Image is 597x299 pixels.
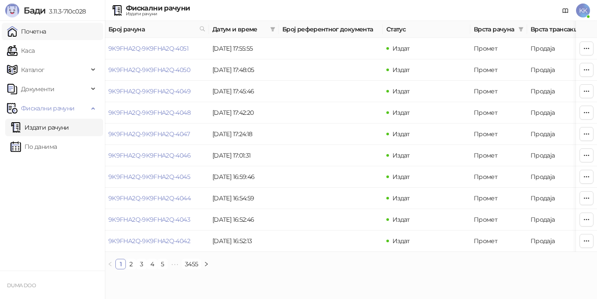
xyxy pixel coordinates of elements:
[105,38,209,59] td: 9K9FHA2Q-9K9FHA2Q-4051
[392,66,410,74] span: Издат
[470,209,527,230] td: Промет
[108,194,191,202] a: 9K9FHA2Q-9K9FHA2Q-4044
[126,5,190,12] div: Фискални рачуни
[470,145,527,166] td: Промет
[209,81,279,102] td: [DATE] 17:45:46
[168,259,182,269] span: •••
[470,230,527,252] td: Промет
[105,21,209,38] th: Број рачуна
[279,21,383,38] th: Број референтног документа
[470,38,527,59] td: Промет
[201,259,212,269] button: right
[470,81,527,102] td: Промет
[209,230,279,252] td: [DATE] 16:52:13
[209,166,279,188] td: [DATE] 16:59:46
[209,145,279,166] td: [DATE] 17:01:31
[204,261,209,267] span: right
[105,59,209,81] td: 9K9FHA2Q-9K9FHA2Q-4050
[392,237,410,245] span: Издат
[7,42,35,59] a: Каса
[576,3,590,17] span: KK
[10,138,57,155] a: По данима
[392,109,410,117] span: Издат
[470,59,527,81] td: Промет
[559,3,573,17] a: Документација
[105,230,209,252] td: 9K9FHA2Q-9K9FHA2Q-4042
[105,145,209,166] td: 9K9FHA2Q-9K9FHA2Q-4046
[392,87,410,95] span: Издат
[105,102,209,124] td: 9K9FHA2Q-9K9FHA2Q-4048
[209,209,279,230] td: [DATE] 16:52:46
[105,259,115,269] li: Претходна страна
[268,23,277,36] span: filter
[108,151,191,159] a: 9K9FHA2Q-9K9FHA2Q-4046
[108,24,196,34] span: Број рачуна
[209,102,279,124] td: [DATE] 17:42:20
[105,209,209,230] td: 9K9FHA2Q-9K9FHA2Q-4043
[392,130,410,138] span: Издат
[209,59,279,81] td: [DATE] 17:48:05
[5,3,19,17] img: Logo
[182,259,201,269] li: 3455
[392,173,410,181] span: Издат
[105,81,209,102] td: 9K9FHA2Q-9K9FHA2Q-4049
[209,38,279,59] td: [DATE] 17:55:55
[45,7,86,15] span: 3.11.3-710c028
[115,259,126,269] li: 1
[21,100,74,117] span: Фискални рачуни
[270,27,275,32] span: filter
[21,80,54,98] span: Документи
[470,102,527,124] td: Промет
[108,66,190,74] a: 9K9FHA2Q-9K9FHA2Q-4050
[383,21,470,38] th: Статус
[157,259,168,269] li: 5
[470,124,527,145] td: Промет
[201,259,212,269] li: Следећа страна
[105,166,209,188] td: 9K9FHA2Q-9K9FHA2Q-4045
[168,259,182,269] li: Следећих 5 Страна
[108,45,188,52] a: 9K9FHA2Q-9K9FHA2Q-4051
[108,130,190,138] a: 9K9FHA2Q-9K9FHA2Q-4047
[116,259,125,269] a: 1
[531,24,589,34] span: Врста трансакције
[392,216,410,223] span: Издат
[392,45,410,52] span: Издат
[518,27,524,32] span: filter
[137,259,146,269] a: 3
[108,261,113,267] span: left
[108,87,191,95] a: 9K9FHA2Q-9K9FHA2Q-4049
[470,166,527,188] td: Промет
[108,109,191,117] a: 9K9FHA2Q-9K9FHA2Q-4048
[517,23,525,36] span: filter
[158,259,167,269] a: 5
[7,23,46,40] a: Почетна
[105,188,209,209] td: 9K9FHA2Q-9K9FHA2Q-4044
[147,259,157,269] a: 4
[24,5,45,16] span: Бади
[209,124,279,145] td: [DATE] 17:24:18
[126,259,136,269] a: 2
[474,24,515,34] span: Врста рачуна
[209,188,279,209] td: [DATE] 16:54:59
[7,282,36,289] small: DUMA DOO
[392,151,410,159] span: Издат
[470,21,527,38] th: Врста рачуна
[108,173,190,181] a: 9K9FHA2Q-9K9FHA2Q-4045
[126,259,136,269] li: 2
[105,259,115,269] button: left
[126,12,190,16] div: Издати рачуни
[392,194,410,202] span: Издат
[136,259,147,269] li: 3
[182,259,201,269] a: 3455
[108,237,190,245] a: 9K9FHA2Q-9K9FHA2Q-4042
[212,24,267,34] span: Датум и време
[470,188,527,209] td: Промет
[10,119,69,136] a: Издати рачуни
[147,259,157,269] li: 4
[21,61,45,79] span: Каталог
[108,216,190,223] a: 9K9FHA2Q-9K9FHA2Q-4043
[105,124,209,145] td: 9K9FHA2Q-9K9FHA2Q-4047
